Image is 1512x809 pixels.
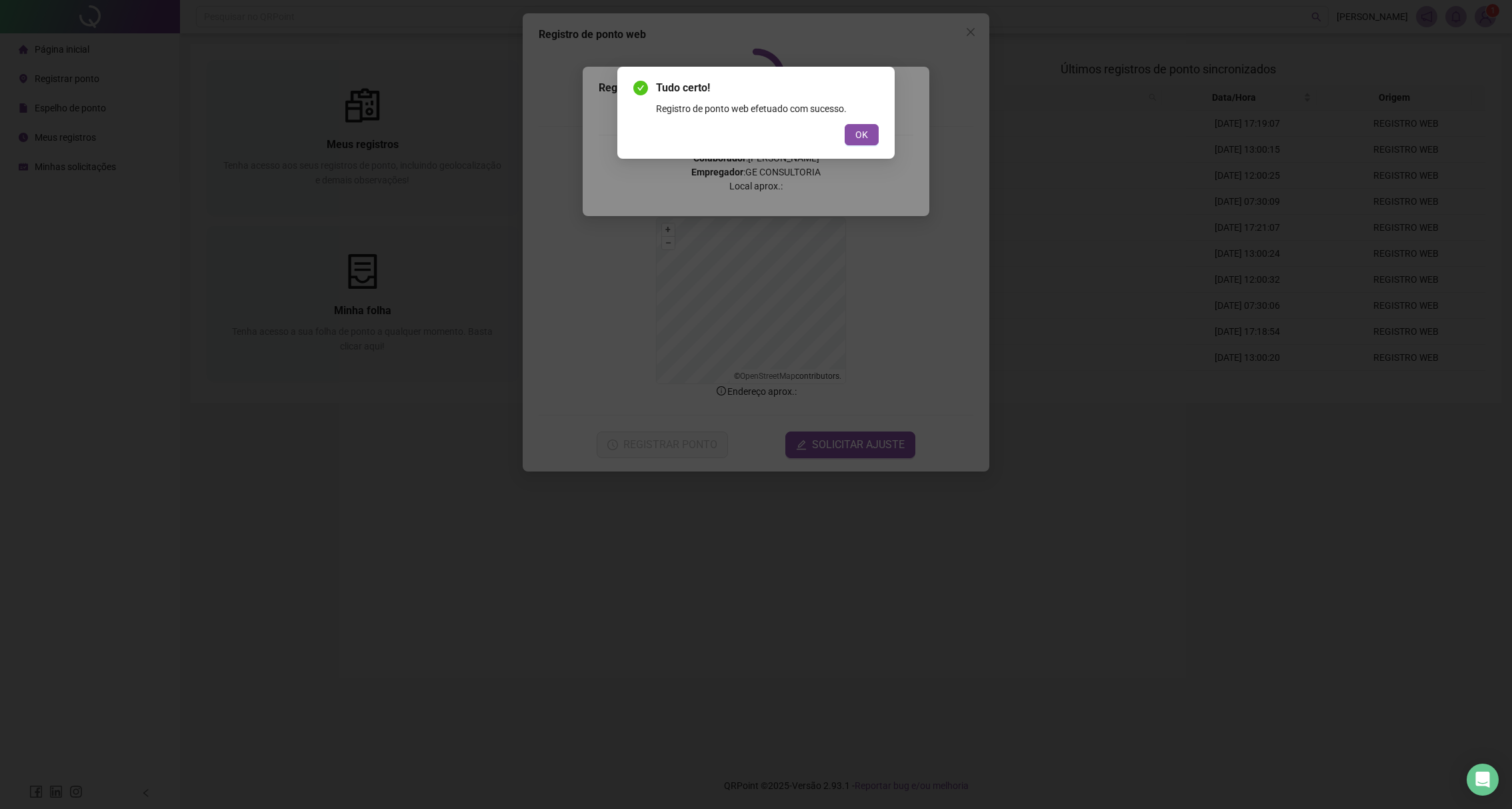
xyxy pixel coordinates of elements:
[845,124,879,145] button: OK
[1467,764,1499,796] div: Open Intercom Messenger
[855,127,868,142] span: OK
[633,81,648,95] span: check-circle
[656,101,879,116] div: Registro de ponto web efetuado com sucesso.
[656,80,879,96] span: Tudo certo!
